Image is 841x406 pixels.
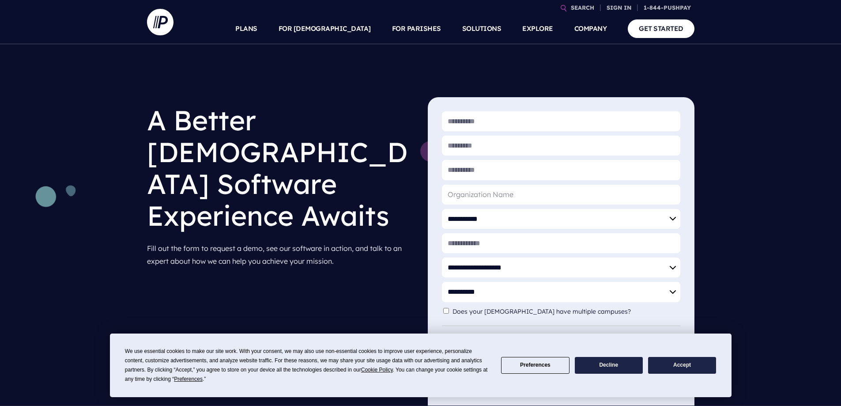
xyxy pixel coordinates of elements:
p: Fill out the form to request a demo, see our software in action, and talk to an expert about how ... [147,239,414,271]
a: EXPLORE [522,13,553,44]
div: We use essential cookies to make our site work. With your consent, we may also use non-essential ... [125,347,490,384]
label: Does your [DEMOGRAPHIC_DATA] have multiple campuses? [453,308,635,315]
input: Organization Name [442,185,680,205]
button: Preferences [501,357,569,374]
span: Cookie Policy [361,367,393,373]
a: FOR PARISHES [392,13,441,44]
a: FOR [DEMOGRAPHIC_DATA] [279,13,371,44]
div: Cookie Consent Prompt [110,334,732,397]
a: COMPANY [574,13,607,44]
a: PLANS [235,13,257,44]
a: GET STARTED [628,19,694,38]
h1: A Better [DEMOGRAPHIC_DATA] Software Experience Awaits [147,97,414,239]
a: SOLUTIONS [462,13,502,44]
button: Accept [648,357,716,374]
div: By filling out the form you consent to receive information from Pushpay at the email address or t... [442,326,680,353]
button: Decline [575,357,643,374]
span: Preferences [174,376,203,382]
